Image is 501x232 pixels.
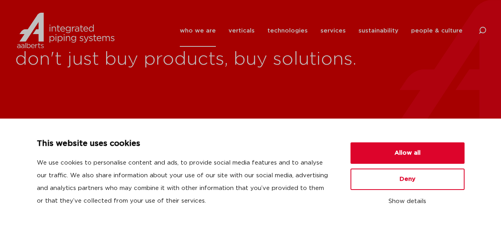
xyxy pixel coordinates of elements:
[229,15,255,47] a: verticals
[180,15,463,47] nav: Menu
[267,15,308,47] a: technologies
[411,15,463,47] a: people & culture
[351,195,465,208] button: Show details
[180,15,216,47] a: who we are
[37,157,331,207] p: We use cookies to personalise content and ads, to provide social media features and to analyse ou...
[320,15,346,47] a: services
[351,142,465,164] button: Allow all
[351,169,465,190] button: Deny
[37,138,331,150] p: This website uses cookies
[358,15,398,47] a: sustainability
